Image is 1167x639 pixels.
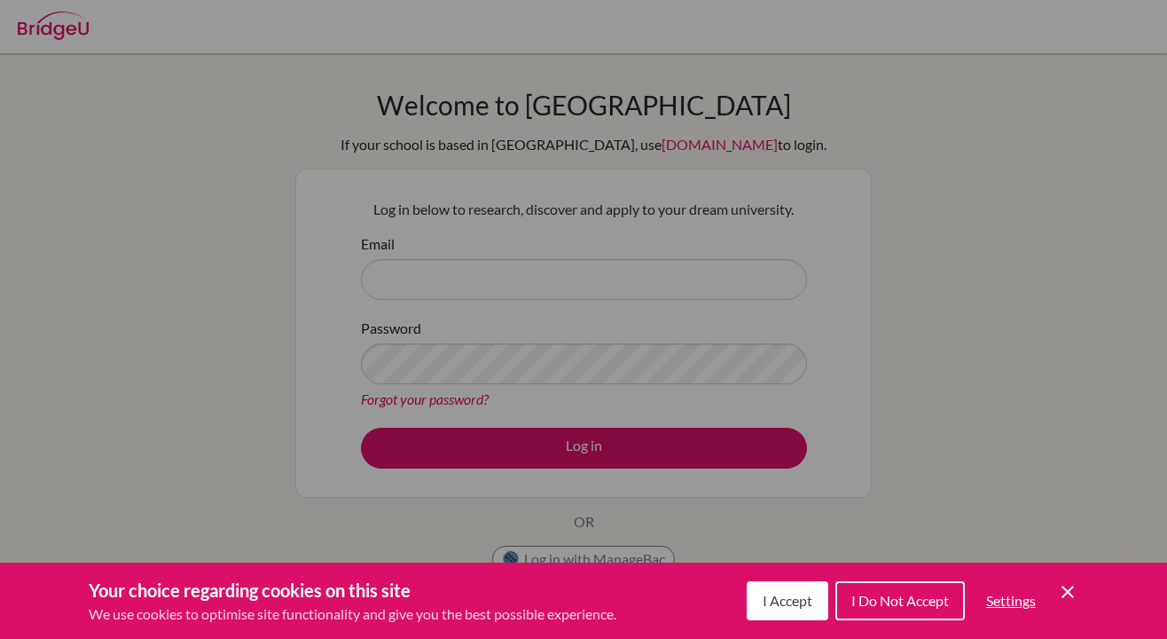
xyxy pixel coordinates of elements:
[89,577,616,603] h3: Your choice regarding cookies on this site
[747,581,828,620] button: I Accept
[1057,581,1078,603] button: Save and close
[89,603,616,625] p: We use cookies to optimise site functionality and give you the best possible experience.
[835,581,965,620] button: I Do Not Accept
[986,592,1036,609] span: Settings
[972,583,1050,619] button: Settings
[851,592,949,609] span: I Do Not Accept
[763,592,812,609] span: I Accept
